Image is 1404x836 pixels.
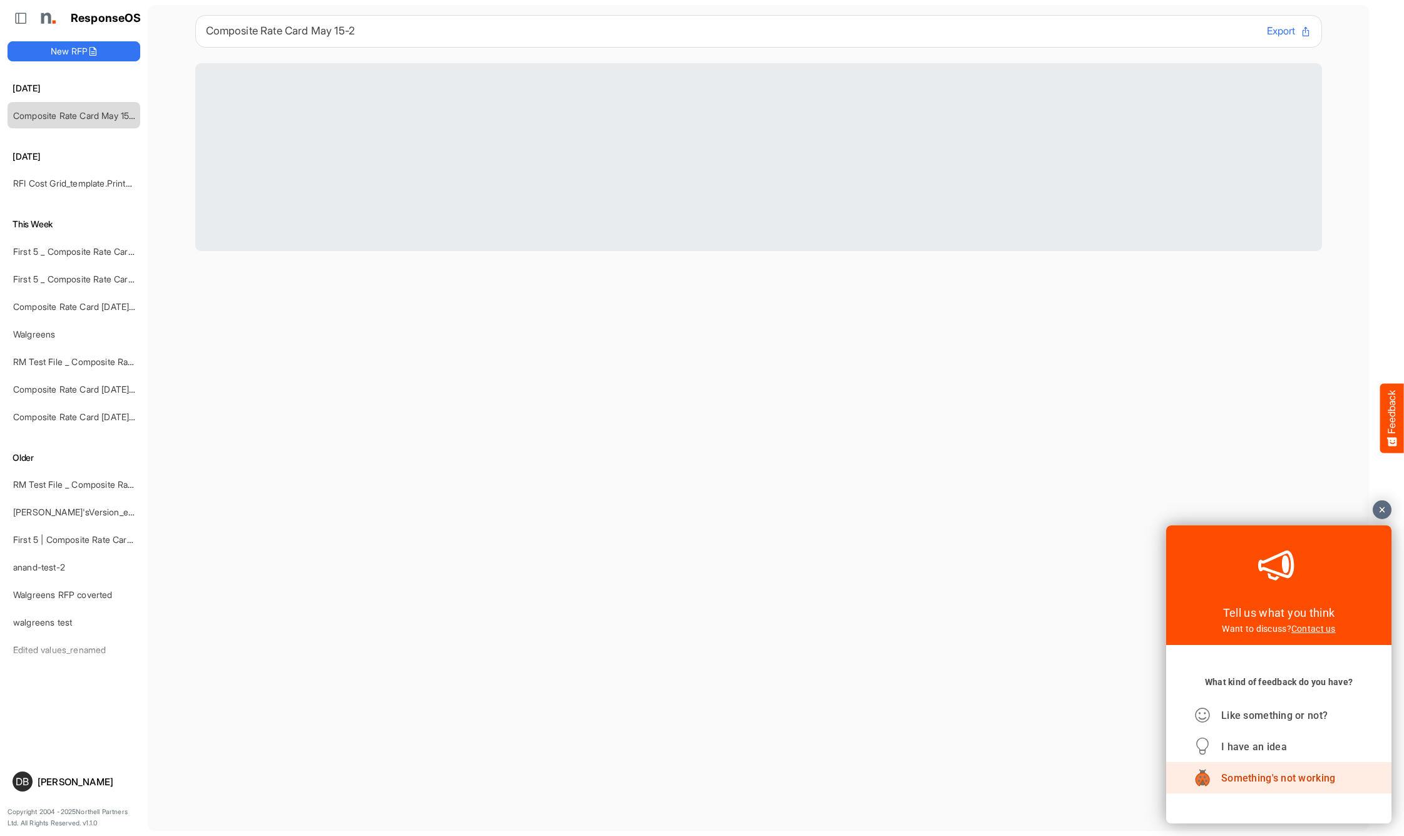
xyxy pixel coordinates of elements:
a: walgreens test [13,617,72,627]
a: RM Test File _ Composite Rate Card [DATE]-test-edited [13,479,235,490]
h6: This Week [8,217,140,231]
a: Composite Rate Card [DATE] mapping test [13,301,183,312]
a: First 5 _ Composite Rate Card [DATE] [13,246,163,257]
h6: Older [8,451,140,465]
a: Composite Rate Card [DATE]_smaller [13,384,161,395]
button: Feedback [1380,383,1404,453]
iframe: Feedback Widget [1166,525,1391,823]
div: Loading RFP [195,63,1322,251]
img: Northell [34,6,59,31]
a: Walgreens RFP coverted [13,589,113,600]
a: RFI Cost Grid_template.Prints and warehousing [13,178,202,188]
button: Export [1267,23,1311,39]
h1: ResponseOS [71,12,141,25]
h6: [DATE] [8,150,140,163]
a: RM Test File _ Composite Rate Card [DATE] [13,356,188,367]
a: Walgreens [13,329,55,339]
div: [PERSON_NAME] [38,777,135,787]
a: anand-test-2 [13,562,65,572]
h6: Composite Rate Card May 15-2 [206,26,1257,36]
span: DB [16,777,29,787]
p: Copyright 2004 - 2025 Northell Partners Ltd. All Rights Reserved. v 1.1.0 [8,807,140,828]
a: Composite Rate Card [DATE]_smaller [13,411,161,422]
a: First 5 | Composite Rate Card [DATE] [13,534,162,545]
a: Composite Rate Card May 15-2 [13,110,138,121]
a: First 5 _ Composite Rate Card [DATE] [13,274,163,284]
h6: [DATE] [8,81,140,95]
button: New RFP [8,41,140,61]
a: [PERSON_NAME]'sVersion_e2e-test-file_20250604_111803 [13,507,248,517]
